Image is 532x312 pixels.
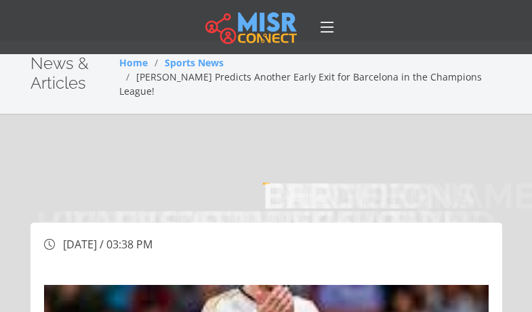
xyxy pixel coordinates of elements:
[63,237,152,252] span: [DATE] / 03:38 PM
[119,70,482,97] span: [PERSON_NAME] Predicts Another Early Exit for Barcelona in the Champions League!
[30,53,89,93] span: News & Articles
[119,56,148,69] a: Home
[165,56,224,69] a: Sports News
[205,10,296,44] img: main.misr_connect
